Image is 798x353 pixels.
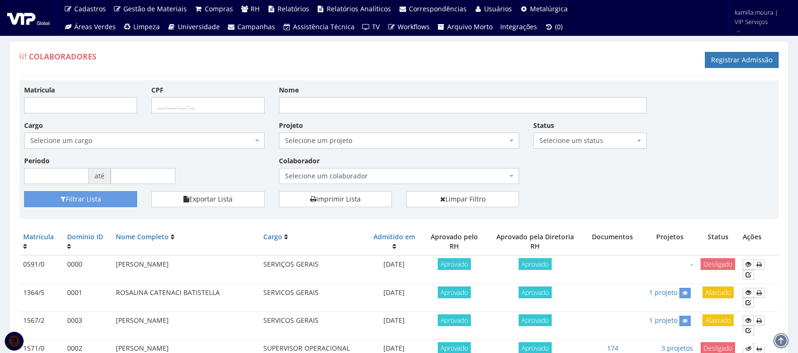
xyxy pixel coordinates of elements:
label: Nome [279,85,299,95]
label: Status [533,121,554,130]
td: 0000 [63,255,112,284]
a: Áreas Verdes [60,18,120,36]
a: Matrícula [23,232,54,241]
td: [PERSON_NAME] [112,311,260,339]
span: Metalúrgica [530,4,568,13]
a: (0) [541,18,566,36]
a: Nome Completo [116,232,169,241]
span: Desligado [701,258,735,270]
td: [DATE] [367,284,421,311]
span: Gestão de Materiais [123,4,187,13]
a: Limpeza [120,18,164,36]
button: Filtrar Lista [24,191,137,207]
label: Período [24,156,50,166]
span: Selecione um projeto [285,136,508,145]
a: Campanhas [224,18,279,36]
span: Limpeza [133,22,160,31]
a: Arquivo Morto [434,18,497,36]
img: logo [7,11,50,25]
span: Selecione um status [539,136,634,145]
span: Relatórios Analíticos [327,4,391,13]
span: Áreas Verdes [74,22,116,31]
span: Selecione um projeto [279,133,520,149]
td: ROSALINA CATENACI BATISTELLA [112,284,260,311]
a: Domínio ID [67,232,103,241]
th: Aprovado pela Diretoria RH [487,228,583,255]
td: SERVICOS GERAIS [260,284,367,311]
span: Assistência Técnica [293,22,355,31]
td: 1567/2 [19,311,63,339]
span: Workflows [398,22,430,31]
th: Projetos [642,228,697,255]
td: SERVIÇOS GERAIS [260,255,367,284]
label: Cargo [24,121,43,130]
th: Ações [739,228,779,255]
a: TV [358,18,384,36]
span: Aprovado [519,286,552,298]
span: Compras [205,4,233,13]
span: até [89,168,111,184]
span: TV [372,22,380,31]
span: Selecione um status [533,133,646,149]
span: Campanhas [237,22,275,31]
span: Relatórios [278,4,309,13]
td: 0001 [63,284,112,311]
span: Colaboradores [29,51,96,62]
a: 1 projeto [649,288,677,297]
td: 1364/5 [19,284,63,311]
span: Aprovado [438,286,471,298]
span: Selecione um colaborador [279,168,520,184]
label: Projeto [279,121,303,130]
span: Afastado [703,286,734,298]
th: Aprovado pelo RH [421,228,487,255]
span: (0) [555,22,563,31]
span: Aprovado [519,258,552,270]
label: CPF [151,85,164,95]
span: Aprovado [438,258,471,270]
a: Universidade [164,18,224,36]
a: Imprimir Lista [279,191,392,207]
span: Aprovado [438,314,471,326]
label: Colaborador [279,156,320,166]
th: Status [697,228,739,255]
td: [DATE] [367,311,421,339]
span: Selecione um cargo [30,136,253,145]
span: Aprovado [519,314,552,326]
span: Afastado [703,314,734,326]
td: 0003 [63,311,112,339]
span: Correspondências [409,4,467,13]
td: [DATE] [367,255,421,284]
span: RH [251,4,260,13]
a: Integrações [496,18,541,36]
span: Integrações [500,22,537,31]
span: Cadastros [74,4,106,13]
a: Limpar Filtro [406,191,519,207]
button: Exportar Lista [151,191,264,207]
a: Cargo [263,232,282,241]
td: - [642,255,697,284]
span: kamilla.moura | VIP Serviços [735,8,786,26]
span: Arquivo Morto [447,22,493,31]
span: Universidade [178,22,220,31]
a: 1 projeto [649,316,677,325]
a: Assistência Técnica [279,18,358,36]
td: SERVICOS GERAIS [260,311,367,339]
a: Registrar Admissão [705,52,779,68]
span: Selecione um colaborador [285,171,508,181]
input: ___.___.___-__ [151,97,264,113]
th: Documentos [583,228,643,255]
label: Matrícula [24,85,55,95]
a: 3 projetos [661,344,693,353]
span: Usuários [484,4,512,13]
td: [PERSON_NAME] [112,255,260,284]
a: Workflows [383,18,434,36]
span: Selecione um cargo [24,133,265,149]
td: 0591/0 [19,255,63,284]
a: Admitido em [373,232,415,241]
